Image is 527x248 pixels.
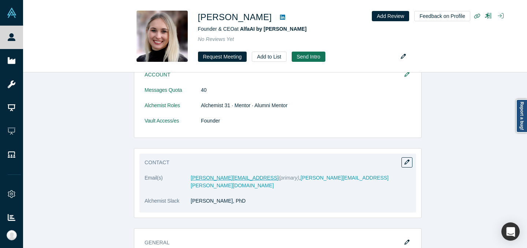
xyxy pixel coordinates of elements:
[201,102,411,109] dd: Alchemist 31 · Mentor · Alumni Mentor
[201,117,411,125] dd: Founder
[198,36,234,42] span: No Reviews Yet
[252,52,286,62] button: Add to List
[7,8,17,18] img: Alchemist Vault Logo
[414,11,470,21] button: Feedback on Profile
[279,175,299,181] span: (primary)
[201,86,411,94] dd: 40
[145,197,191,213] dt: Alchemist Slack
[516,99,527,133] a: Report a bug!
[191,175,279,181] a: [PERSON_NAME][EMAIL_ADDRESS]
[145,159,401,166] h3: Contact
[198,26,307,32] span: Founder & CEO at
[191,197,411,205] dd: [PERSON_NAME], PhD
[145,239,401,247] h3: General
[292,52,326,62] button: Send Intro
[145,71,401,79] h3: Account
[137,11,188,62] img: Dr. Desiree-Jessica Pely's Profile Image
[145,102,201,117] dt: Alchemist Roles
[145,174,191,197] dt: Email(s)
[240,26,307,32] a: AlfaAI by [PERSON_NAME]
[198,11,272,24] h1: [PERSON_NAME]
[191,174,411,189] dd: ,
[191,175,389,188] a: [PERSON_NAME][EMAIL_ADDRESS][PERSON_NAME][DOMAIN_NAME]
[372,11,410,21] button: Add Review
[7,230,17,240] img: Ally Hoang's Account
[145,86,201,102] dt: Messages Quota
[198,52,247,62] button: Request Meeting
[145,117,201,132] dt: Vault Access/es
